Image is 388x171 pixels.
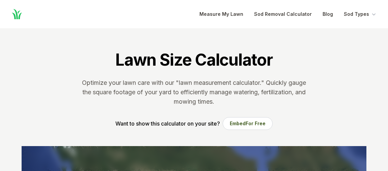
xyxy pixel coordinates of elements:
[246,121,266,126] span: For Free
[344,10,377,18] button: Sod Types
[115,119,220,128] p: Want to show this calculator on your site?
[115,50,273,70] h1: Lawn Size Calculator
[81,78,307,106] p: Optimize your lawn care with our "lawn measurement calculator." Quickly gauge the square footage ...
[254,10,312,18] a: Sod Removal Calculator
[223,117,273,130] button: EmbedFor Free
[199,10,243,18] a: Measure My Lawn
[323,10,333,18] a: Blog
